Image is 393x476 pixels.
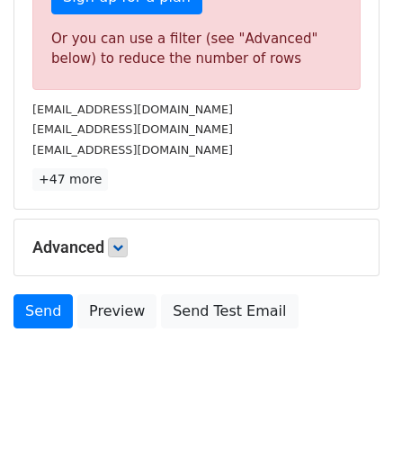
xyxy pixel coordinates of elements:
h5: Advanced [32,238,361,257]
small: [EMAIL_ADDRESS][DOMAIN_NAME] [32,122,233,136]
small: [EMAIL_ADDRESS][DOMAIN_NAME] [32,103,233,116]
a: Preview [77,294,156,328]
small: [EMAIL_ADDRESS][DOMAIN_NAME] [32,143,233,157]
a: Send Test Email [161,294,298,328]
a: +47 more [32,168,108,191]
a: Send [13,294,73,328]
iframe: Chat Widget [303,390,393,476]
div: Or you can use a filter (see "Advanced" below) to reduce the number of rows [51,29,342,69]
